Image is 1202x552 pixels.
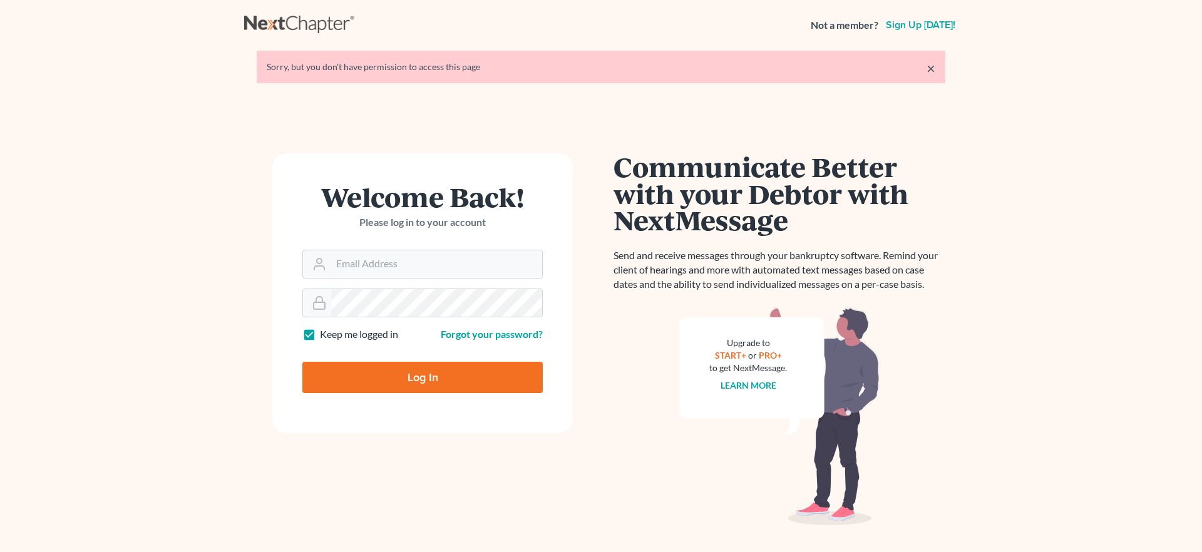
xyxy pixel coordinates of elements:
h1: Communicate Better with your Debtor with NextMessage [614,153,945,233]
div: Sorry, but you don't have permission to access this page [267,61,935,73]
a: Forgot your password? [441,328,543,340]
a: PRO+ [759,350,782,360]
h1: Welcome Back! [302,183,543,210]
label: Keep me logged in [320,327,398,342]
div: Upgrade to [709,337,787,349]
div: to get NextMessage. [709,362,787,374]
span: or [748,350,757,360]
p: Please log in to your account [302,215,543,230]
a: × [927,61,935,76]
input: Email Address [331,250,542,278]
img: nextmessage_bg-59042aed3d76b12b5cd301f8e5b87938c9018125f34e5fa2b7a6b67550977c72.svg [679,307,880,526]
a: Learn more [721,380,776,391]
strong: Not a member? [811,18,878,33]
a: Sign up [DATE]! [883,20,958,30]
input: Log In [302,362,543,393]
a: START+ [715,350,746,360]
p: Send and receive messages through your bankruptcy software. Remind your client of hearings and mo... [614,248,945,292]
